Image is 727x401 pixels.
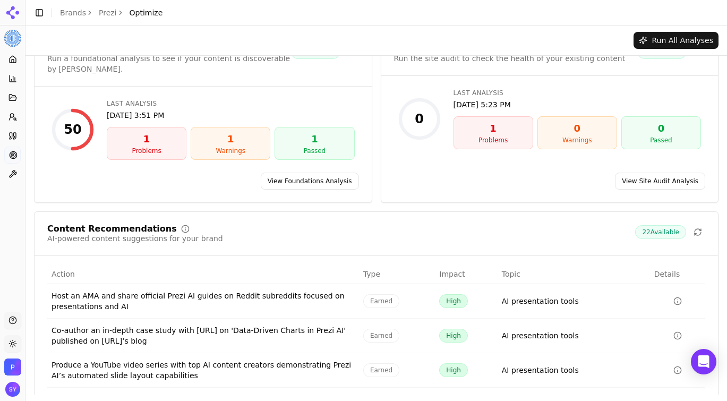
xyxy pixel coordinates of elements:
[4,359,21,376] button: Open organization switcher
[654,269,701,279] div: Details
[130,7,163,18] span: Optimize
[615,173,705,190] a: View Site Audit Analysis
[5,382,20,397] img: Stephanie Yu
[542,136,612,144] div: Warnings
[439,294,468,308] span: High
[107,110,355,121] div: [DATE] 3:51 PM
[454,99,702,110] div: [DATE] 5:23 PM
[4,30,21,47] button: Current brand: Prezi
[635,225,686,239] span: 22 Available
[4,359,21,376] img: Prezi
[107,99,355,108] div: Last Analysis
[542,121,612,136] div: 0
[502,365,579,376] a: AI presentation tools
[279,147,349,155] div: Passed
[60,8,86,17] a: Brands
[415,110,424,127] div: 0
[394,53,626,64] div: Run the site audit to check the health of your existing content
[363,294,399,308] span: Earned
[52,360,355,381] div: Produce a YouTube video series with top AI content creators demonstrating Prezi AI’s automated sl...
[454,89,702,97] div: Last Analysis
[112,132,182,147] div: 1
[4,30,21,47] img: Prezi
[5,382,20,397] button: Open user button
[52,291,355,312] div: Host an AMA and share official Prezi AI guides on Reddit subreddits focused on presentations and AI
[626,136,696,144] div: Passed
[458,136,528,144] div: Problems
[502,330,579,341] a: AI presentation tools
[261,173,359,190] a: View Foundations Analysis
[64,121,81,138] div: 50
[626,121,696,136] div: 0
[52,269,355,279] div: Action
[458,121,528,136] div: 1
[634,32,719,49] button: Run All Analyses
[502,296,579,306] a: AI presentation tools
[52,325,355,346] div: Co-author an in-depth case study with [URL] on 'Data-Driven Charts in Prezi AI' published on [URL...
[99,7,117,18] a: Prezi
[47,53,291,74] div: Run a foundational analysis to see if your content is discoverable by [PERSON_NAME].
[195,132,266,147] div: 1
[439,363,468,377] span: High
[47,225,177,233] div: Content Recommendations
[363,329,399,343] span: Earned
[47,233,223,244] div: AI-powered content suggestions for your brand
[279,132,349,147] div: 1
[195,147,266,155] div: Warnings
[691,349,716,374] div: Open Intercom Messenger
[439,329,468,343] span: High
[112,147,182,155] div: Problems
[60,7,162,18] nav: breadcrumb
[363,269,431,279] div: Type
[502,269,646,279] div: Topic
[439,269,493,279] div: Impact
[363,363,399,377] span: Earned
